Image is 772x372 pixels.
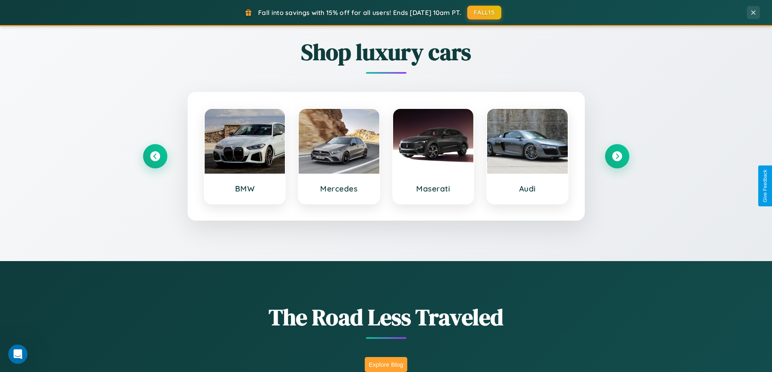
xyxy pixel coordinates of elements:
span: Fall into savings with 15% off for all users! Ends [DATE] 10am PT. [258,9,461,17]
h3: BMW [213,184,277,193]
h3: Mercedes [307,184,371,193]
button: Explore Blog [365,357,407,372]
h1: The Road Less Traveled [143,302,629,333]
h3: Audi [495,184,560,193]
h2: Shop luxury cars [143,36,629,68]
h3: Maserati [401,184,466,193]
div: Give Feedback [762,170,768,202]
iframe: Intercom live chat [8,344,28,364]
button: FALL15 [467,6,501,19]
